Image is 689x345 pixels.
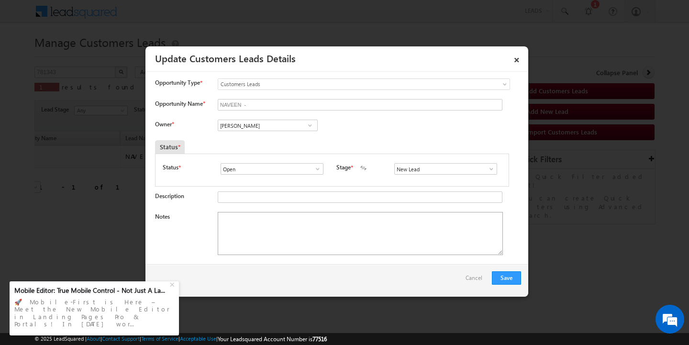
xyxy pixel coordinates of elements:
[466,271,487,289] a: Cancel
[50,50,161,63] div: Chat with us now
[157,5,180,28] div: Minimize live chat window
[304,121,316,130] a: Show All Items
[180,335,216,342] a: Acceptable Use
[155,213,170,220] label: Notes
[336,163,351,172] label: Stage
[155,78,200,87] span: Opportunity Type
[141,335,178,342] a: Terms of Service
[102,335,140,342] a: Contact Support
[14,295,174,331] div: 🚀 Mobile-First is Here – Meet the New Mobile Editor in Landing Pages Pro & Portals! In [DATE] wor...
[155,192,184,200] label: Description
[155,140,185,154] div: Status
[221,163,323,175] input: Type to Search
[167,278,179,289] div: +
[130,271,174,284] em: Start Chat
[509,50,525,67] a: ×
[218,120,318,131] input: Type to Search
[483,164,495,174] a: Show All Items
[87,335,100,342] a: About
[218,78,510,90] a: Customers Leads
[34,334,327,344] span: © 2025 LeadSquared | | | | |
[492,271,521,285] button: Save
[155,51,296,65] a: Update Customers Leads Details
[16,50,40,63] img: d_60004797649_company_0_60004797649
[218,335,327,343] span: Your Leadsquared Account Number is
[309,164,321,174] a: Show All Items
[14,286,168,295] div: Mobile Editor: True Mobile Control - Not Just A La...
[155,100,205,107] label: Opportunity Name
[312,335,327,343] span: 77516
[12,89,175,263] textarea: Type your message and hit 'Enter'
[155,121,174,128] label: Owner
[394,163,497,175] input: Type to Search
[163,163,178,172] label: Status
[218,80,471,89] span: Customers Leads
